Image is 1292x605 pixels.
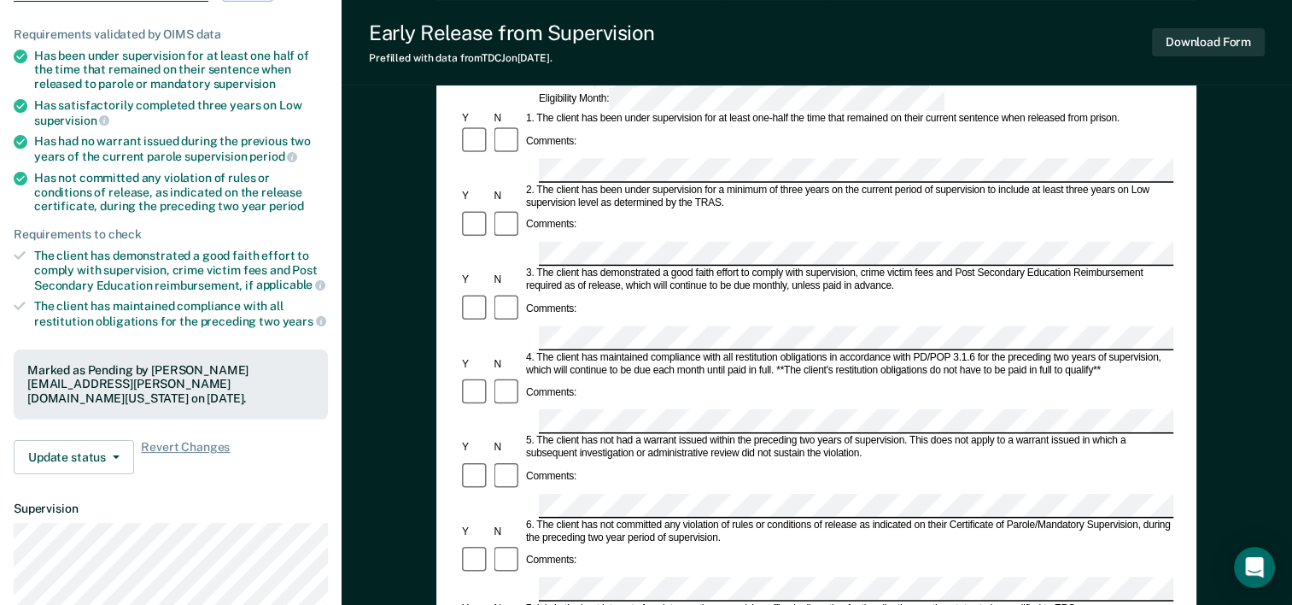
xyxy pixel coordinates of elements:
div: 2. The client has been under supervision for a minimum of three years on the current period of su... [523,184,1173,209]
div: 1. The client has been under supervision for at least one-half the time that remained on their cu... [523,113,1173,126]
div: Has been under supervision for at least one half of the time that remained on their sentence when... [34,49,328,91]
div: Has had no warrant issued during the previous two years of the current parole supervision [34,134,328,163]
div: The client has maintained compliance with all restitution obligations for the preceding two [34,299,328,328]
div: 6. The client has not committed any violation of rules or conditions of release as indicated on t... [523,519,1173,544]
div: Y [459,190,491,203]
div: Comments: [523,387,579,400]
div: N [492,358,523,371]
div: Y [459,442,491,455]
div: Eligibility Month: [536,88,947,111]
div: N [492,526,523,538]
div: Comments: [523,135,579,148]
span: supervision [34,114,109,127]
div: Comments: [523,555,579,567]
div: 5. The client has not had a warrant issued within the preceding two years of supervision. This do... [523,435,1173,461]
div: Prefilled with data from TDCJ on [DATE] . [369,52,655,64]
div: N [492,190,523,203]
div: Comments: [523,471,579,484]
button: Download Form [1152,28,1265,56]
div: Y [459,273,491,286]
div: Y [459,358,491,371]
div: Has not committed any violation of rules or conditions of release, as indicated on the release ce... [34,171,328,214]
div: N [492,273,523,286]
div: N [492,113,523,126]
div: Early Release from Supervision [369,21,655,45]
div: N [492,442,523,455]
div: 4. The client has maintained compliance with all restitution obligations in accordance with PD/PO... [523,351,1173,377]
div: Open Intercom Messenger [1234,547,1275,588]
div: 3. The client has demonstrated a good faith effort to comply with supervision, crime victim fees ... [523,267,1173,293]
div: Comments: [523,302,579,315]
div: Y [459,526,491,538]
div: Comments: [523,219,579,232]
span: years [283,314,326,328]
span: period [249,150,297,163]
div: The client has demonstrated a good faith effort to comply with supervision, crime victim fees and... [34,249,328,292]
span: supervision [213,77,276,91]
div: Requirements to check [14,227,328,242]
span: applicable [256,278,325,291]
div: Marked as Pending by [PERSON_NAME][EMAIL_ADDRESS][PERSON_NAME][DOMAIN_NAME][US_STATE] on [DATE]. [27,363,314,406]
div: Requirements validated by OIMS data [14,27,328,42]
div: Y [459,113,491,126]
dt: Supervision [14,502,328,516]
span: Revert Changes [141,440,230,474]
span: period [269,199,304,213]
button: Update status [14,440,134,474]
div: Has satisfactorily completed three years on Low [34,98,328,127]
